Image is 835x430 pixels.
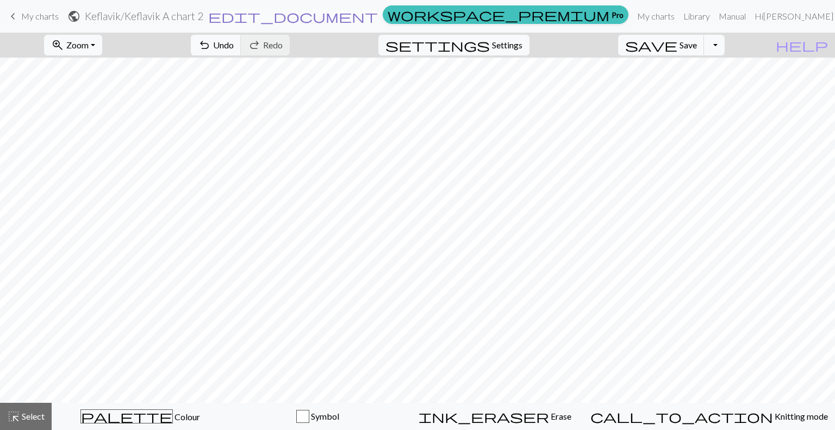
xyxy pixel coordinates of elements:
a: Library [679,5,714,27]
button: Colour [52,403,229,430]
span: call_to_action [590,409,773,424]
span: public [67,9,80,24]
span: settings [385,38,490,53]
span: Save [680,40,697,50]
a: Manual [714,5,750,27]
button: Save [618,35,705,55]
span: edit_document [208,9,378,24]
span: Zoom [66,40,89,50]
span: zoom_in [51,38,64,53]
a: My charts [7,7,59,26]
span: undo [198,38,211,53]
span: palette [81,409,172,424]
span: Symbol [309,411,339,421]
span: save [625,38,677,53]
span: My charts [21,11,59,21]
span: Settings [492,39,522,52]
span: Knitting mode [773,411,828,421]
span: Undo [213,40,234,50]
span: Erase [549,411,571,421]
a: My charts [633,5,679,27]
button: Zoom [44,35,102,55]
button: Symbol [229,403,406,430]
span: Select [20,411,45,421]
span: highlight_alt [7,409,20,424]
button: Undo [191,35,241,55]
a: Pro [383,5,628,24]
button: Erase [406,403,583,430]
h2: Keflavik / Keflavik A chart 2 [85,10,203,22]
i: Settings [385,39,490,52]
span: Colour [173,412,200,422]
button: SettingsSettings [378,35,529,55]
span: workspace_premium [388,7,609,22]
button: Knitting mode [583,403,835,430]
span: ink_eraser [419,409,549,424]
span: keyboard_arrow_left [7,9,20,24]
span: help [776,38,828,53]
